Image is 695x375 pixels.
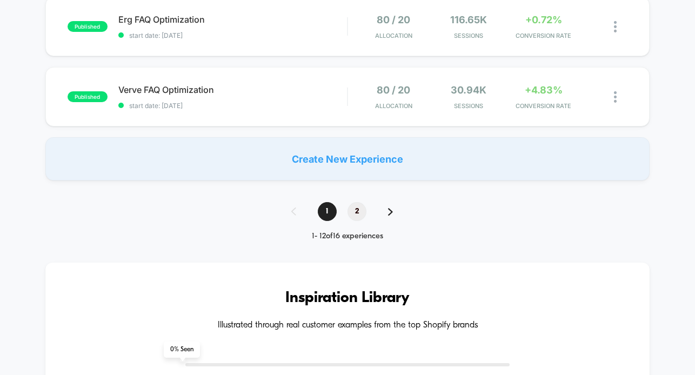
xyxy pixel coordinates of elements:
h3: Inspiration Library [78,290,618,307]
span: 2 [347,202,366,221]
span: 0 % Seen [164,341,200,358]
span: Allocation [375,102,412,110]
span: CONVERSION RATE [509,32,578,39]
img: pagination forward [388,208,393,216]
span: Erg FAQ Optimization [118,14,347,25]
span: 80 / 20 [377,84,410,96]
div: 1 - 12 of 16 experiences [280,232,415,241]
img: close [614,21,617,32]
span: published [68,21,108,32]
span: start date: [DATE] [118,102,347,110]
span: 30.94k [451,84,486,96]
span: +4.83% [525,84,563,96]
img: close [614,91,617,103]
span: CONVERSION RATE [509,102,578,110]
span: start date: [DATE] [118,31,347,39]
span: Sessions [434,32,504,39]
span: 116.65k [450,14,487,25]
span: +0.72% [525,14,562,25]
span: 80 / 20 [377,14,410,25]
h4: Illustrated through real customer examples from the top Shopify brands [78,320,618,331]
span: Allocation [375,32,412,39]
span: Verve FAQ Optimization [118,84,347,95]
div: Create New Experience [45,137,650,180]
span: Sessions [434,102,504,110]
span: published [68,91,108,102]
span: 1 [318,202,337,221]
